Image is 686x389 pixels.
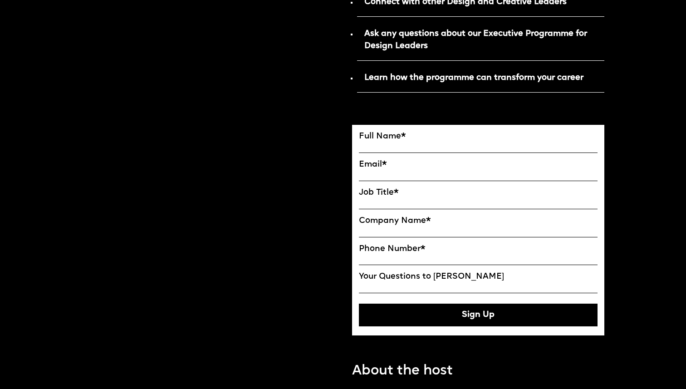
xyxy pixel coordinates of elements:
[359,304,598,326] button: Sign Up
[359,188,598,198] label: Job Title
[364,74,583,82] strong: Learn how the programme can transform your career
[359,160,598,170] label: Email
[364,30,587,50] strong: Ask any questions about our Executive Programme for Design Leaders
[359,216,598,226] label: Company Name
[359,244,598,254] label: Phone Number*
[359,132,598,142] label: Full Name
[352,361,453,381] p: About the host
[359,272,598,282] label: Your Questions to [PERSON_NAME]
